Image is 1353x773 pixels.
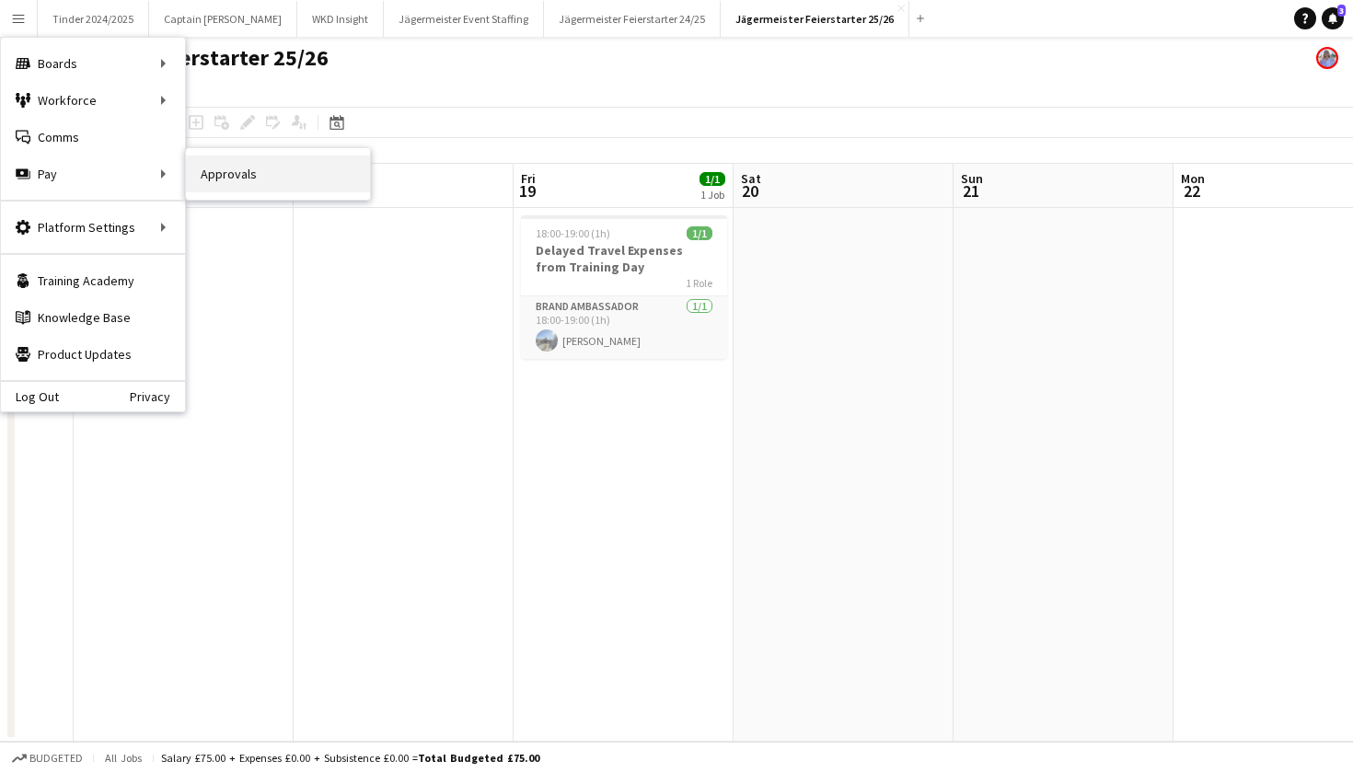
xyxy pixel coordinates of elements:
a: Comms [1,119,185,156]
a: Privacy [130,389,185,404]
div: Salary £75.00 + Expenses £0.00 + Subsistence £0.00 = [161,751,539,765]
button: Jägermeister Feierstarter 24/25 [544,1,721,37]
div: Workforce [1,82,185,119]
span: 22 [1178,180,1205,202]
span: 19 [518,180,536,202]
a: Log Out [1,389,59,404]
span: 20 [738,180,761,202]
button: WKD Insight [297,1,384,37]
button: Captain [PERSON_NAME] [149,1,297,37]
span: Sat [741,170,761,187]
span: 21 [958,180,983,202]
span: Total Budgeted £75.00 [418,751,539,765]
div: 1 Job [700,188,724,202]
span: Mon [1181,170,1205,187]
span: 3 [1337,5,1346,17]
span: 1/1 [700,172,725,186]
span: Budgeted [29,752,83,765]
span: Sun [961,170,983,187]
a: Approvals [186,156,370,192]
app-job-card: 18:00-19:00 (1h)1/1Delayed Travel Expenses from Training Day1 RoleBrand Ambassador1/118:00-19:00 ... [521,215,727,359]
span: 1/1 [687,226,712,240]
div: Pay [1,156,185,192]
span: All jobs [101,751,145,765]
div: Boards [1,45,185,82]
button: Jägermeister Event Staffing [384,1,544,37]
span: 1 Role [686,276,712,290]
a: Product Updates [1,336,185,373]
a: 3 [1322,7,1344,29]
button: Jägermeister Feierstarter 25/26 [721,1,909,37]
button: Budgeted [9,748,86,768]
span: Fri [521,170,536,187]
span: 18:00-19:00 (1h) [536,226,610,240]
button: Tinder 2024/2025 [38,1,149,37]
div: Platform Settings [1,209,185,246]
app-user-avatar: Lucy Hillier [1316,47,1338,69]
app-card-role: Brand Ambassador1/118:00-19:00 (1h)[PERSON_NAME] [521,296,727,359]
a: Knowledge Base [1,299,185,336]
h3: Delayed Travel Expenses from Training Day [521,242,727,275]
a: Training Academy [1,262,185,299]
